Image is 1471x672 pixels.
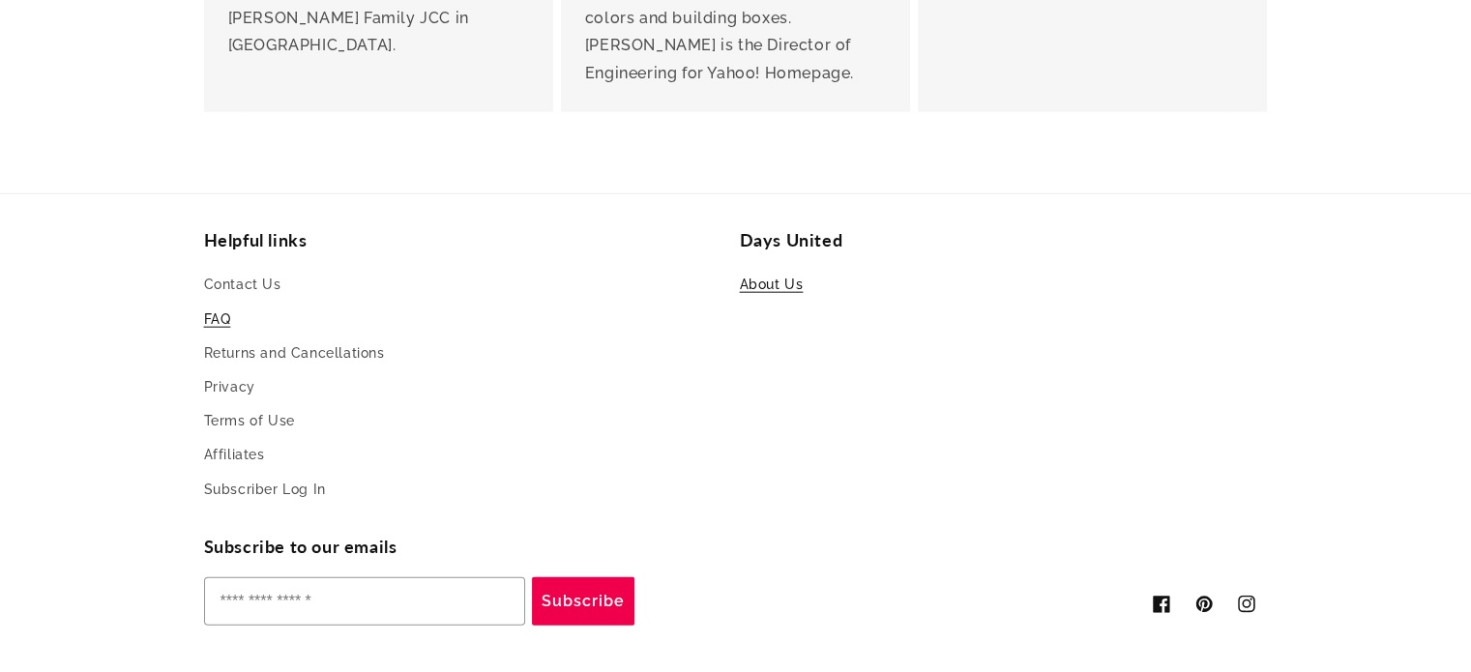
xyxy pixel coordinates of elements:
h2: Subscribe to our emails [204,536,736,558]
input: Enter your email [204,577,525,626]
a: Contact Us [204,273,281,302]
h2: Days United [740,229,1268,251]
a: Terms of Use [204,404,295,438]
a: FAQ [204,303,231,336]
button: Subscribe [532,577,634,626]
a: About Us [740,273,804,302]
a: Subscriber Log In [204,473,326,507]
h2: Helpful links [204,229,732,251]
p: [PERSON_NAME] is the Director of Engineering for Yahoo! Homepage. [585,32,886,88]
a: Privacy [204,370,255,404]
a: Affiliates [204,438,265,472]
a: Returns and Cancellations [204,336,385,370]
